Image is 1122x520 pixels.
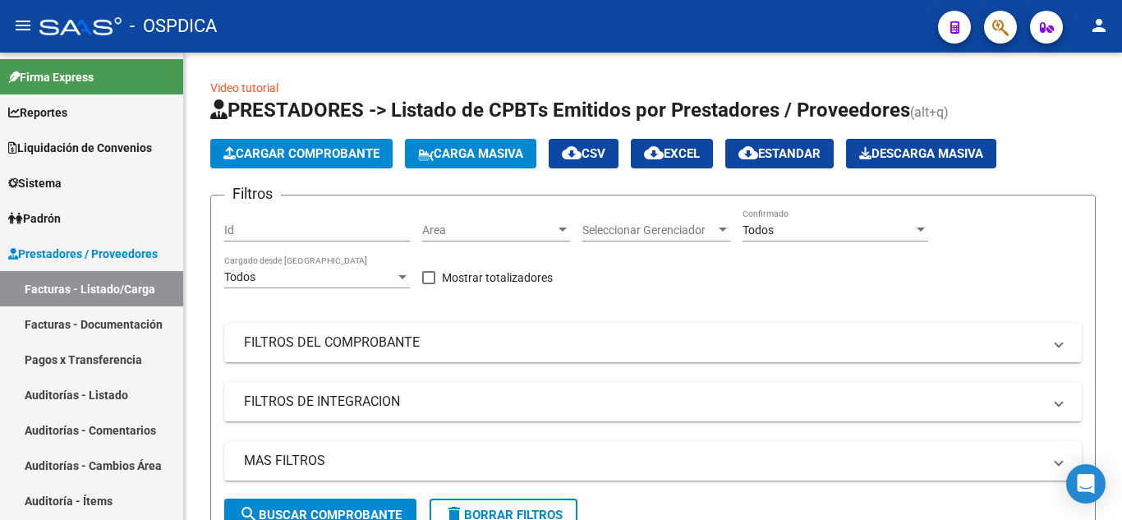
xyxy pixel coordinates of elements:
[562,146,605,161] span: CSV
[8,104,67,122] span: Reportes
[8,68,94,86] span: Firma Express
[725,139,834,168] button: Estandar
[224,382,1082,421] mat-expansion-panel-header: FILTROS DE INTEGRACION
[582,223,715,237] span: Seleccionar Gerenciador
[644,143,664,163] mat-icon: cloud_download
[223,146,379,161] span: Cargar Comprobante
[738,143,758,163] mat-icon: cloud_download
[1066,464,1106,504] div: Open Intercom Messenger
[562,143,582,163] mat-icon: cloud_download
[846,139,996,168] button: Descarga Masiva
[224,441,1082,481] mat-expansion-panel-header: MAS FILTROS
[8,209,61,228] span: Padrón
[549,139,618,168] button: CSV
[224,182,281,205] h3: Filtros
[631,139,713,168] button: EXCEL
[418,146,523,161] span: Carga Masiva
[130,8,217,44] span: - OSPDICA
[910,104,949,120] span: (alt+q)
[644,146,700,161] span: EXCEL
[224,323,1082,362] mat-expansion-panel-header: FILTROS DEL COMPROBANTE
[244,452,1042,470] mat-panel-title: MAS FILTROS
[210,81,278,94] a: Video tutorial
[8,139,152,157] span: Liquidación de Convenios
[846,139,996,168] app-download-masive: Descarga masiva de comprobantes (adjuntos)
[859,146,983,161] span: Descarga Masiva
[738,146,821,161] span: Estandar
[422,223,555,237] span: Area
[224,270,255,283] span: Todos
[210,99,910,122] span: PRESTADORES -> Listado de CPBTs Emitidos por Prestadores / Proveedores
[244,334,1042,352] mat-panel-title: FILTROS DEL COMPROBANTE
[8,174,62,192] span: Sistema
[8,245,158,263] span: Prestadores / Proveedores
[244,393,1042,411] mat-panel-title: FILTROS DE INTEGRACION
[442,268,553,288] span: Mostrar totalizadores
[1089,16,1109,35] mat-icon: person
[405,139,536,168] button: Carga Masiva
[13,16,33,35] mat-icon: menu
[210,139,393,168] button: Cargar Comprobante
[743,223,774,237] span: Todos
